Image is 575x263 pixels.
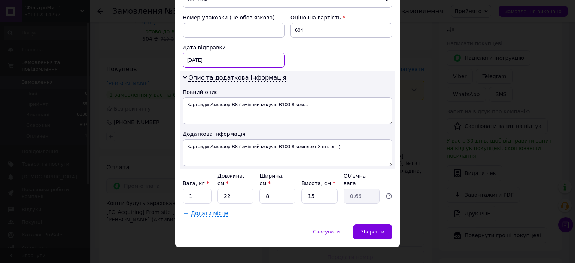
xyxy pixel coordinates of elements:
[344,172,380,187] div: Об'ємна вага
[217,173,244,186] label: Довжина, см
[188,74,286,82] span: Опис та додаткова інформація
[191,210,228,217] span: Додати місце
[183,88,392,96] div: Повний опис
[290,14,392,21] div: Оціночна вартість
[313,229,340,235] span: Скасувати
[361,229,384,235] span: Зберегти
[183,130,392,138] div: Додаткова інформація
[183,180,209,186] label: Вага, кг
[259,173,283,186] label: Ширина, см
[183,14,285,21] div: Номер упаковки (не обов'язково)
[183,97,392,124] textarea: Картридж Аквафор В8 ( змінний модуль В100-8 ком...
[183,44,285,51] div: Дата відправки
[183,139,392,166] textarea: Картридж Аквафор В8 ( змінний модуль В100-8 комплект 3 шт. опт.)
[301,180,335,186] label: Висота, см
